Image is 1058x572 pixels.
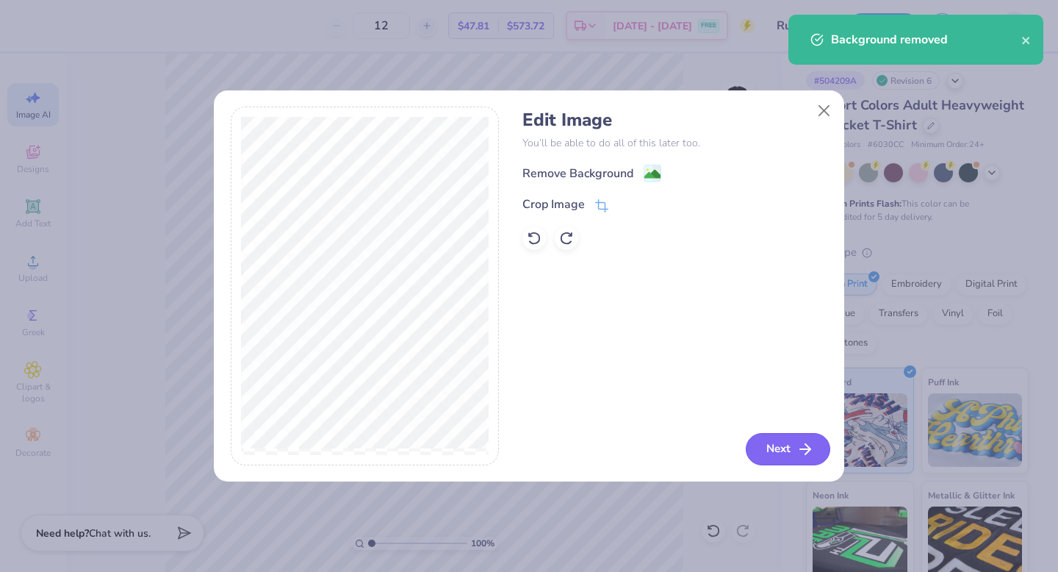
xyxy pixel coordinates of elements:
[831,31,1021,49] div: Background removed
[522,110,827,131] h4: Edit Image
[1021,31,1032,49] button: close
[810,96,838,124] button: Close
[522,135,827,151] p: You’ll be able to do all of this later too.
[522,196,585,213] div: Crop Image
[746,433,830,465] button: Next
[522,165,633,182] div: Remove Background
